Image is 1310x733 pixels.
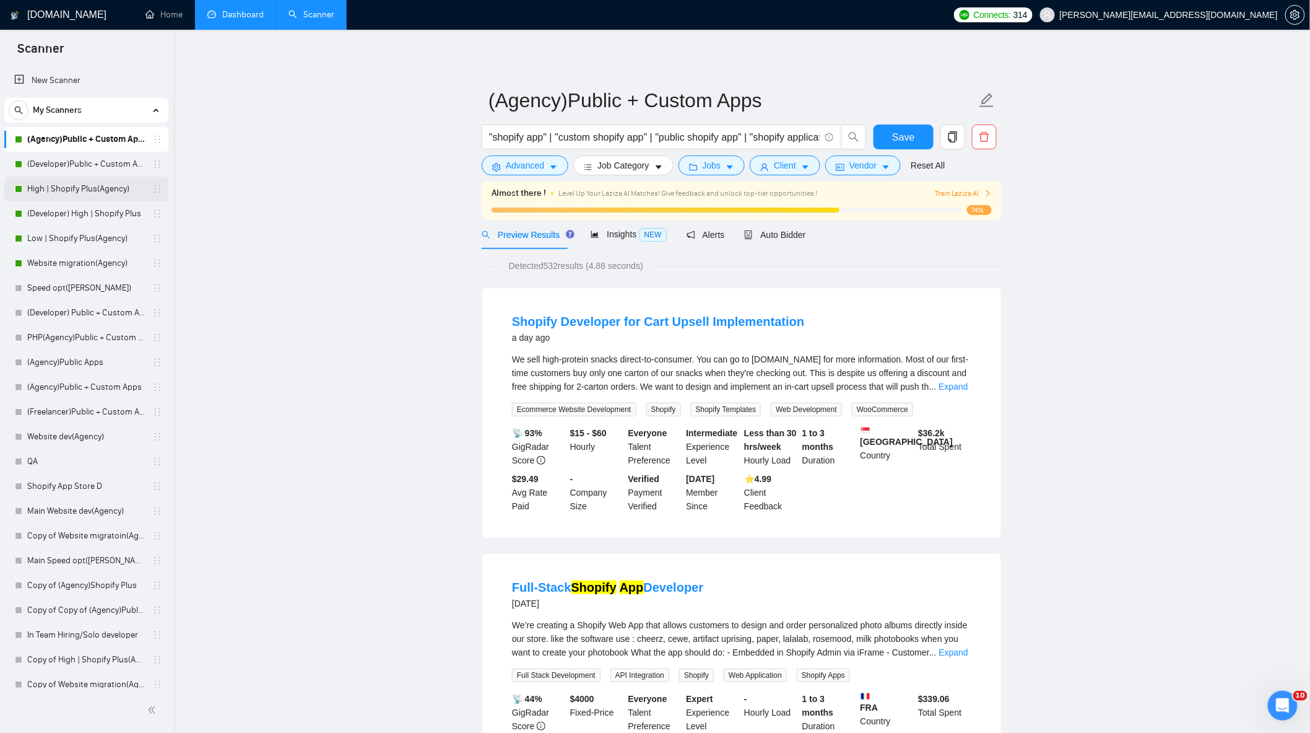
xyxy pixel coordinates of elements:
[916,426,974,467] div: Total Spent
[27,177,145,201] a: High | Shopify Plus(Agency)
[861,426,953,447] b: [GEOGRAPHIC_DATA]
[626,426,684,467] div: Talent Preference
[512,330,804,345] div: a day ago
[152,258,162,268] span: holder
[584,162,592,172] span: bars
[849,159,877,172] span: Vendor
[549,162,558,172] span: caret-down
[689,162,698,172] span: folder
[591,229,666,239] span: Insights
[687,230,725,240] span: Alerts
[640,228,667,242] span: NEW
[628,428,667,438] b: Everyone
[1013,8,1027,22] span: 314
[760,162,769,172] span: user
[1043,11,1052,19] span: user
[537,722,545,731] span: info-circle
[620,581,644,594] mark: App
[558,189,817,198] span: Level Up Your Laziza AI Matches! Give feedback and unlock top-tier opportunities !
[512,581,703,594] a: Full-StackShopify AppDeveloper
[152,407,162,417] span: holder
[683,692,742,733] div: Experience Level
[626,692,684,733] div: Talent Preference
[152,680,162,690] span: holder
[939,647,968,657] a: Expand
[27,672,145,697] a: Copy of Website migration(Agency)
[512,694,542,704] b: 📡 44%
[703,159,721,172] span: Jobs
[916,692,974,733] div: Total Spent
[654,162,663,172] span: caret-down
[861,692,870,701] img: 🇫🇷
[967,205,992,215] span: 74%
[742,426,800,467] div: Hourly Load
[858,692,916,733] div: Country
[512,596,703,611] div: [DATE]
[27,424,145,449] a: Website dev(Agency)
[744,694,747,704] b: -
[911,159,945,172] a: Reset All
[610,669,669,682] span: API Integration
[801,162,810,172] span: caret-down
[802,428,834,452] b: 1 to 3 months
[27,301,145,325] a: (Developer) Public + Custom Apps
[626,472,684,513] div: Payment Verified
[882,162,890,172] span: caret-down
[27,127,145,152] a: (Agency)Public + Custom Apps
[27,598,145,623] a: Copy of Copy of (Agency)Public + Custom Apps
[750,156,820,175] button: userClientcaret-down
[744,230,753,239] span: robot
[482,230,571,240] span: Preview Results
[565,229,576,240] div: Tooltip anchor
[686,474,714,484] b: [DATE]
[825,133,833,141] span: info-circle
[27,226,145,251] a: Low | Shopify Plus(Agency)
[972,125,997,149] button: delete
[939,382,968,392] a: Expand
[152,457,162,467] span: holder
[726,162,734,172] span: caret-down
[935,188,992,200] span: Train Laziza AI
[842,131,865,143] span: search
[489,129,820,145] input: Search Freelance Jobs...
[597,159,649,172] span: Job Category
[800,426,858,467] div: Duration
[152,630,162,640] span: holder
[152,655,162,665] span: holder
[152,209,162,219] span: holder
[152,581,162,590] span: holder
[861,426,870,435] img: 🇸🇬
[628,474,660,484] b: Verified
[744,428,797,452] b: Less than 30 hrs/week
[1285,5,1305,25] button: setting
[691,403,761,416] span: Shopify Templates
[152,234,162,244] span: holder
[152,159,162,169] span: holder
[512,428,542,438] b: 📡 93%
[683,426,742,467] div: Experience Level
[152,184,162,194] span: holder
[960,10,969,20] img: upwork-logo.png
[510,472,568,513] div: Avg Rate Paid
[1268,691,1298,721] iframe: Intercom live chat
[152,134,162,144] span: holder
[797,669,850,682] span: Shopify Apps
[27,524,145,548] a: Copy of Website migratoin(Agency)
[646,403,681,416] span: Shopify
[774,159,796,172] span: Client
[152,308,162,318] span: holder
[14,68,158,93] a: New Scanner
[27,251,145,276] a: Website migration(Agency)
[591,230,599,239] span: area-chart
[537,456,545,465] span: info-circle
[1285,10,1305,20] a: setting
[940,125,965,149] button: copy
[482,156,568,175] button: settingAdvancedcaret-down
[742,472,800,513] div: Client Feedback
[512,315,804,328] a: Shopify Developer for Cart Upsell Implementation
[27,623,145,647] a: In Team Hiring/Solo developer
[27,449,145,474] a: QA
[506,159,544,172] span: Advanced
[686,694,713,704] b: Expert
[570,474,573,484] b: -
